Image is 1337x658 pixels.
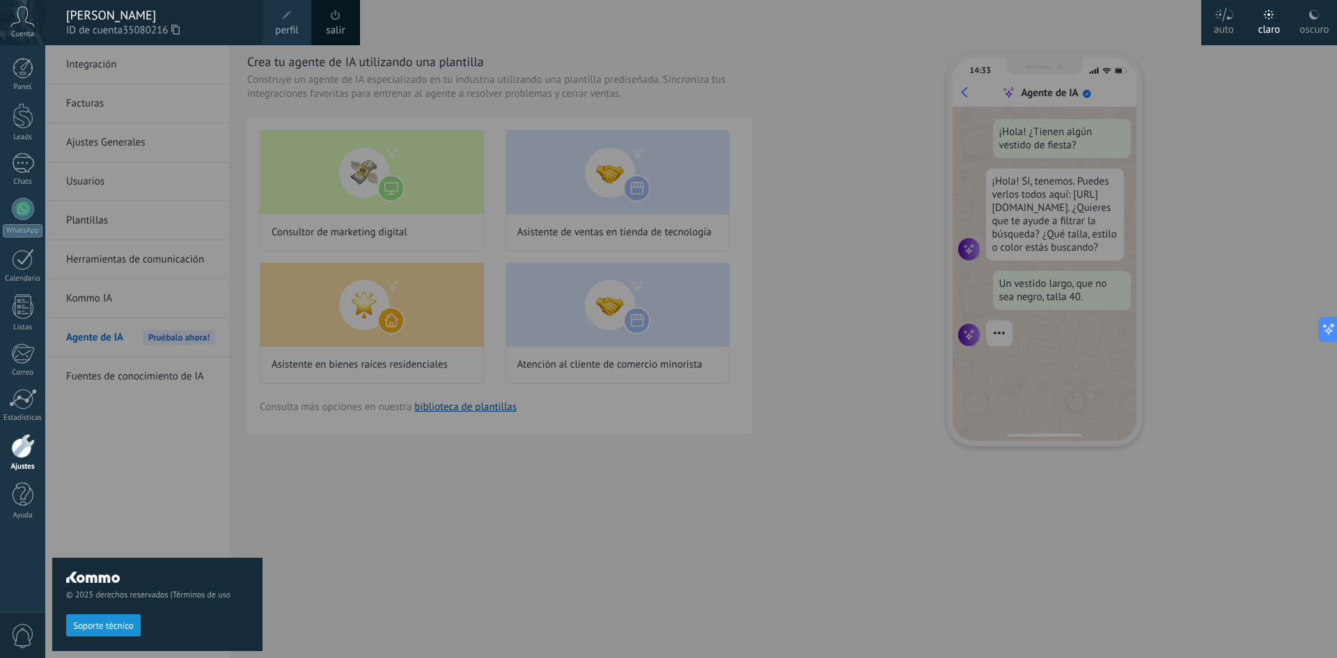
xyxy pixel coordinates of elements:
div: Estadísticas [3,414,43,423]
a: salir [326,23,345,38]
a: Términos de uso [173,590,230,600]
span: © 2025 derechos reservados | [66,590,249,600]
span: Soporte técnico [73,621,134,631]
span: ID de cuenta [66,23,249,38]
div: auto [1214,9,1234,45]
div: Calendario [3,274,43,283]
button: Soporte técnico [66,614,141,636]
a: Soporte técnico [66,620,141,630]
div: claro [1258,9,1281,45]
div: Listas [3,323,43,332]
span: 35080216 [123,23,180,38]
div: Ajustes [3,462,43,471]
div: [PERSON_NAME] [66,8,249,23]
div: WhatsApp [3,224,42,237]
div: Leads [3,133,43,142]
div: Correo [3,368,43,377]
div: Panel [3,83,43,92]
div: oscuro [1299,9,1329,45]
span: perfil [275,23,298,38]
span: Cuenta [11,30,34,39]
div: Chats [3,178,43,187]
div: Ayuda [3,511,43,520]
